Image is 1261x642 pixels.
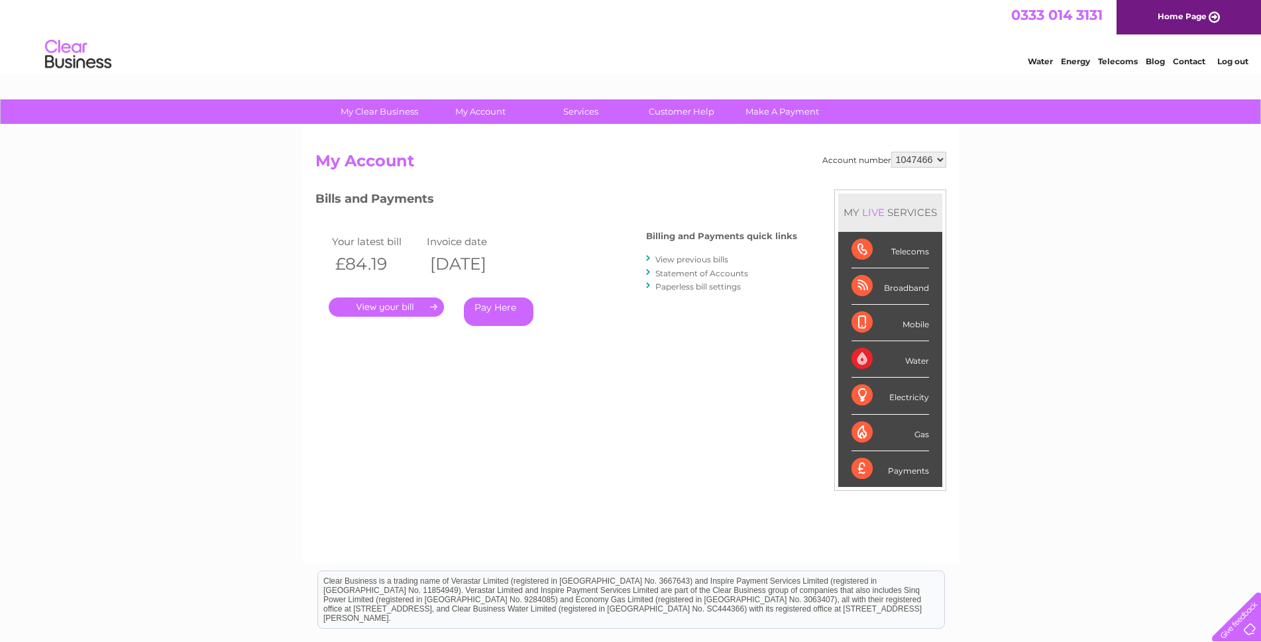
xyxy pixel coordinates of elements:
[859,206,887,219] div: LIVE
[325,99,434,124] a: My Clear Business
[1011,7,1103,23] a: 0333 014 3131
[627,99,736,124] a: Customer Help
[526,99,635,124] a: Services
[655,254,728,264] a: View previous bills
[1028,56,1053,66] a: Water
[851,305,929,341] div: Mobile
[822,152,946,168] div: Account number
[1173,56,1205,66] a: Contact
[425,99,535,124] a: My Account
[1146,56,1165,66] a: Blog
[646,231,797,241] h4: Billing and Payments quick links
[851,415,929,451] div: Gas
[464,297,533,326] a: Pay Here
[318,7,944,64] div: Clear Business is a trading name of Verastar Limited (registered in [GEOGRAPHIC_DATA] No. 3667643...
[329,297,444,317] a: .
[655,282,741,292] a: Paperless bill settings
[44,34,112,75] img: logo.png
[851,341,929,378] div: Water
[315,189,797,213] h3: Bills and Payments
[329,233,424,250] td: Your latest bill
[851,378,929,414] div: Electricity
[655,268,748,278] a: Statement of Accounts
[851,451,929,487] div: Payments
[838,193,942,231] div: MY SERVICES
[851,268,929,305] div: Broadband
[1061,56,1090,66] a: Energy
[423,233,519,250] td: Invoice date
[851,232,929,268] div: Telecoms
[1217,56,1248,66] a: Log out
[728,99,837,124] a: Make A Payment
[1098,56,1138,66] a: Telecoms
[315,152,946,177] h2: My Account
[423,250,519,278] th: [DATE]
[329,250,424,278] th: £84.19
